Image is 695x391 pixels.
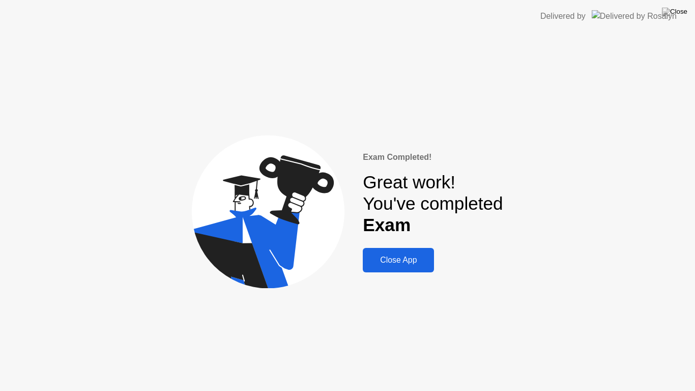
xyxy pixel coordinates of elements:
div: Great work! You've completed [363,172,503,236]
button: Close App [363,248,434,272]
div: Delivered by [540,10,586,22]
b: Exam [363,215,411,235]
img: Delivered by Rosalyn [592,10,677,22]
img: Close [662,8,687,16]
div: Close App [366,256,431,265]
div: Exam Completed! [363,151,503,163]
